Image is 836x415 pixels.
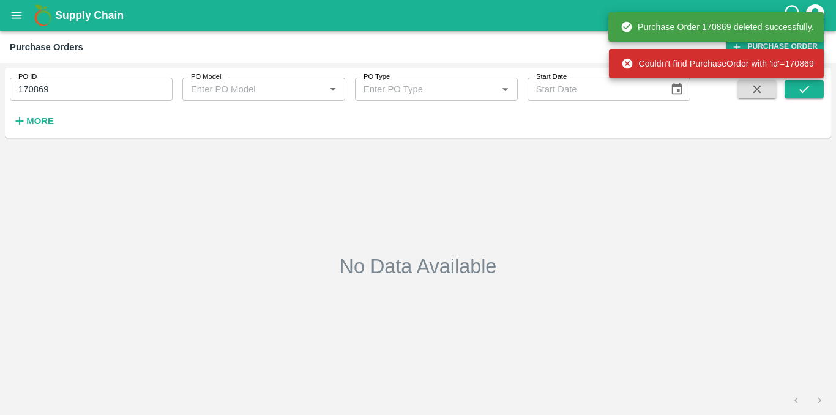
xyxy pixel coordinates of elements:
[783,4,804,26] div: customer-support
[497,81,513,97] button: Open
[528,78,661,101] input: Start Date
[536,72,567,82] label: Start Date
[26,116,54,126] strong: More
[340,254,497,279] h2: No Data Available
[18,72,37,82] label: PO ID
[10,78,173,101] input: Enter PO ID
[364,72,390,82] label: PO Type
[665,78,689,101] button: Choose date
[621,16,814,38] div: Purchase Order 170869 deleted successfully.
[55,9,124,21] b: Supply Chain
[621,53,814,75] div: Couldn't find PurchaseOrder with 'id'=170869
[10,111,57,131] button: More
[804,2,826,28] div: account of current user
[186,81,305,97] input: Enter PO Model
[191,72,222,82] label: PO Model
[10,39,83,55] div: Purchase Orders
[325,81,341,97] button: Open
[359,81,478,97] input: Enter PO Type
[31,3,55,28] img: logo
[785,391,831,410] nav: pagination navigation
[55,7,783,24] a: Supply Chain
[2,1,31,29] button: open drawer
